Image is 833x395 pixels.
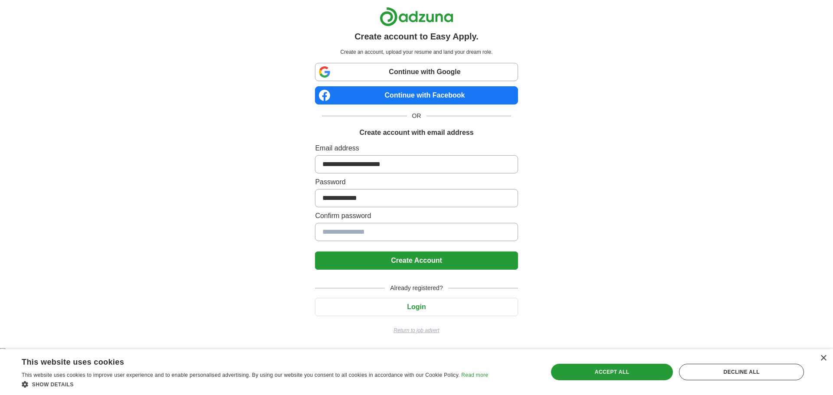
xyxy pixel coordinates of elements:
[315,298,518,316] button: Login
[354,30,479,43] h1: Create account to Easy Apply.
[461,372,488,378] a: Read more, opens a new window
[22,380,488,388] div: Show details
[315,251,518,270] button: Create Account
[359,127,473,138] h1: Create account with email address
[315,303,518,310] a: Login
[385,284,448,293] span: Already registered?
[315,86,518,104] a: Continue with Facebook
[22,372,460,378] span: This website uses cookies to improve user experience and to enable personalised advertising. By u...
[22,354,466,367] div: This website uses cookies
[820,355,826,362] div: Close
[315,211,518,221] label: Confirm password
[315,143,518,153] label: Email address
[679,364,804,380] div: Decline all
[315,326,518,334] a: Return to job advert
[551,364,673,380] div: Accept all
[317,48,516,56] p: Create an account, upload your resume and land your dream role.
[380,7,453,26] img: Adzuna logo
[407,111,426,121] span: OR
[315,63,518,81] a: Continue with Google
[32,382,74,388] span: Show details
[315,177,518,187] label: Password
